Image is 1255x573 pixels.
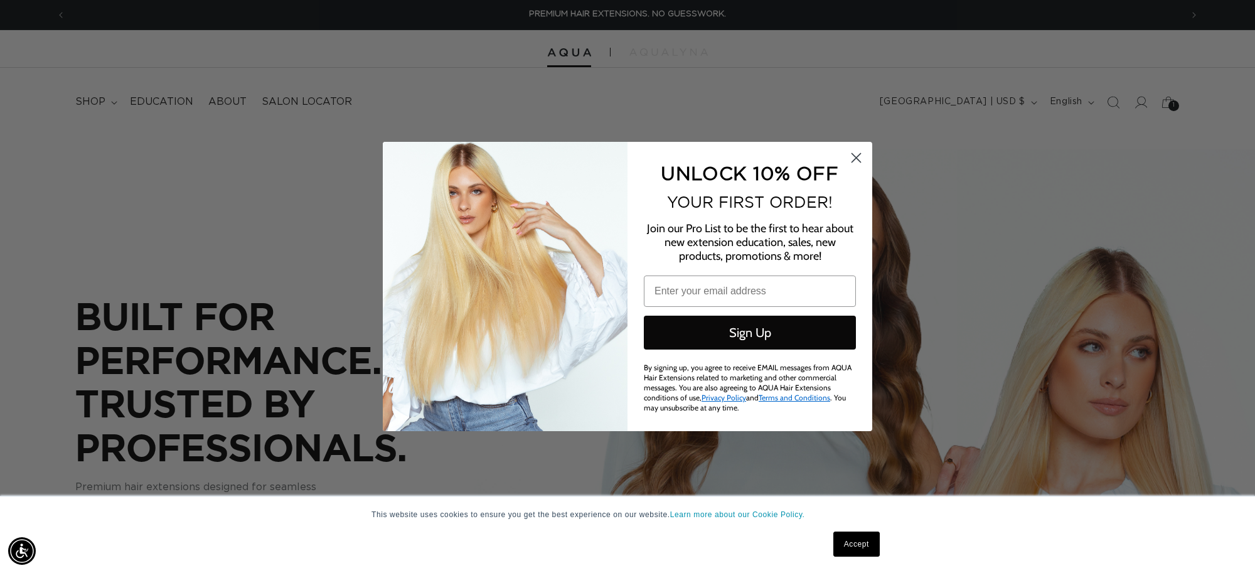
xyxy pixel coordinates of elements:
[661,163,838,183] span: UNLOCK 10% OFF
[702,393,746,402] a: Privacy Policy
[759,393,830,402] a: Terms and Conditions
[8,537,36,565] div: Accessibility Menu
[845,147,867,169] button: Close dialog
[667,193,833,211] span: YOUR FIRST ORDER!
[647,222,853,263] span: Join our Pro List to be the first to hear about new extension education, sales, new products, pro...
[1192,513,1255,573] iframe: Chat Widget
[644,363,852,412] span: By signing up, you agree to receive EMAIL messages from AQUA Hair Extensions related to marketing...
[644,276,856,307] input: Enter your email address
[670,510,805,519] a: Learn more about our Cookie Policy.
[644,316,856,350] button: Sign Up
[833,532,880,557] a: Accept
[383,142,627,431] img: daab8b0d-f573-4e8c-a4d0-05ad8d765127.png
[371,509,884,520] p: This website uses cookies to ensure you get the best experience on our website.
